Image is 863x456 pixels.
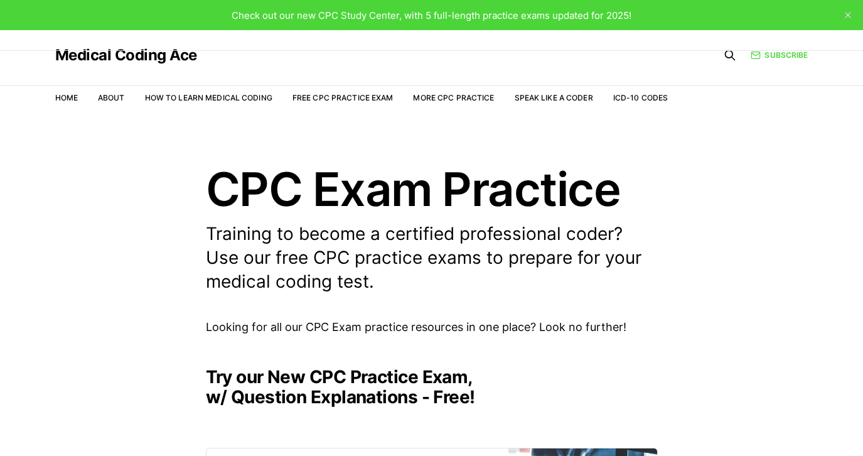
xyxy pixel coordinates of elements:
[145,93,272,102] a: How to Learn Medical Coding
[751,49,808,61] a: Subscribe
[515,93,593,102] a: Speak Like a Coder
[232,9,631,21] span: Check out our new CPC Study Center, with 5 full-length practice exams updated for 2025!
[206,166,658,212] h1: CPC Exam Practice
[838,5,858,25] button: close
[98,93,125,102] a: About
[658,394,863,456] iframe: portal-trigger
[292,93,394,102] a: Free CPC Practice Exam
[55,48,197,63] a: Medical Coding Ace
[613,93,668,102] a: ICD-10 Codes
[206,367,658,407] h2: Try our New CPC Practice Exam, w/ Question Explanations - Free!
[55,93,78,102] a: Home
[206,318,658,337] p: Looking for all our CPC Exam practice resources in one place? Look no further!
[413,93,494,102] a: More CPC Practice
[206,222,658,293] p: Training to become a certified professional coder? Use our free CPC practice exams to prepare for...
